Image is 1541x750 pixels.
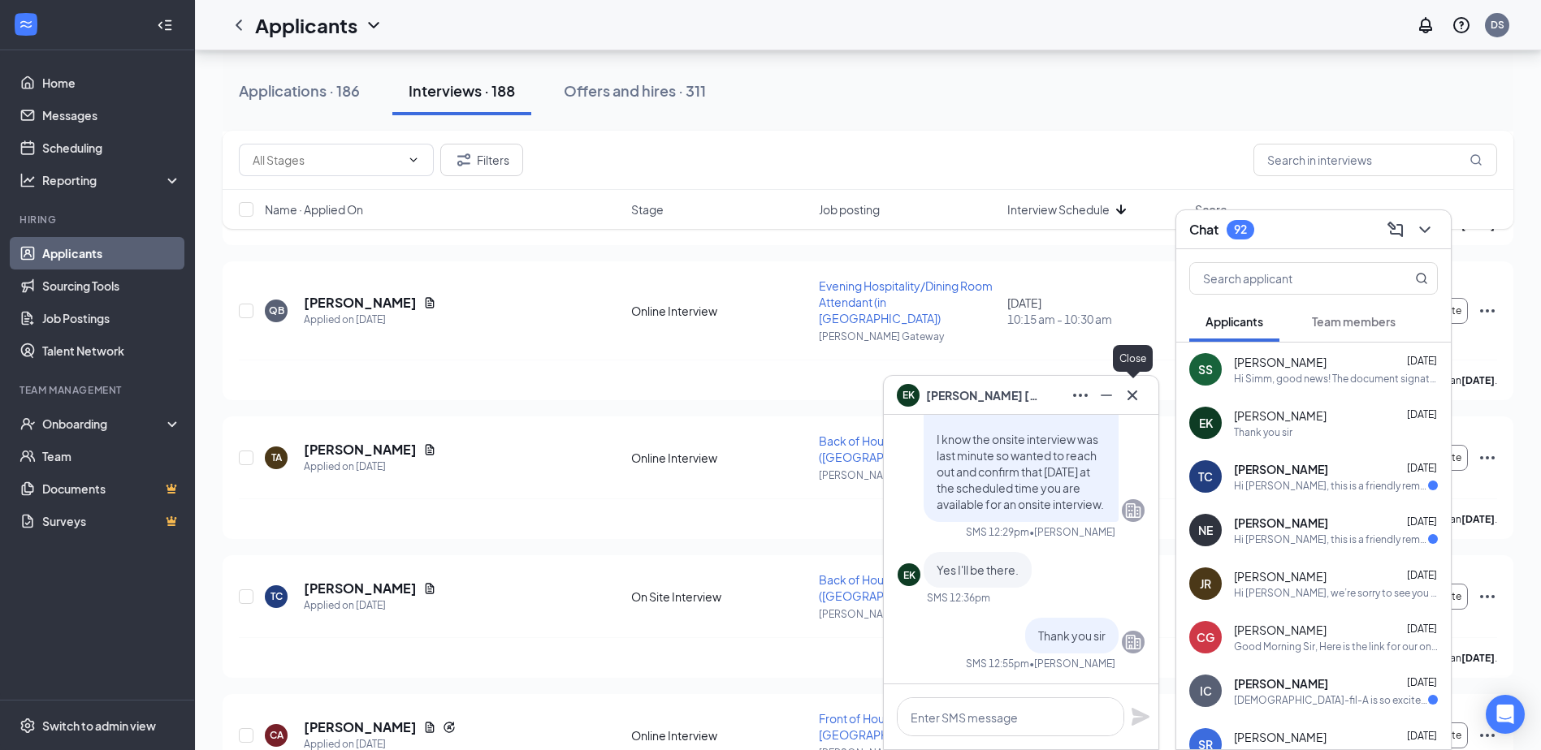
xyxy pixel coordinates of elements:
input: Search applicant [1190,263,1383,294]
div: Thank you sir [1234,425,1292,439]
svg: Plane [1131,707,1150,726]
div: Interviews · 188 [409,80,515,101]
div: SMS 12:29pm [966,525,1029,539]
span: Job posting [819,201,880,218]
svg: ArrowDown [1111,200,1131,219]
svg: Ellipses [1478,587,1497,606]
a: SurveysCrown [42,505,181,537]
svg: WorkstreamLogo [18,16,34,32]
svg: ChevronDown [1415,220,1435,239]
div: SMS 12:55pm [966,657,1029,670]
div: Online Interview [631,450,809,466]
button: Cross [1119,382,1145,408]
span: [PERSON_NAME] [1234,515,1328,531]
button: Filter Filters [440,144,523,176]
span: Yes I'll be there. [937,562,1019,577]
div: Good Morning Sir, Here is the link for our online interview at 10:30am this morning. [URL][DOMAIN... [1234,640,1438,653]
svg: Company [1123,501,1143,520]
svg: Ellipses [1478,448,1497,468]
span: [PERSON_NAME] [1234,461,1328,477]
p: [PERSON_NAME] Gateway [819,330,997,343]
span: Back of House Team Member ([GEOGRAPHIC_DATA]) [819,572,976,603]
span: [DATE] [1407,569,1437,581]
input: Search in interviews [1253,144,1497,176]
p: [PERSON_NAME] Gateway [819,468,997,482]
div: Close [1113,345,1153,372]
div: Reporting [42,172,182,188]
div: Applied on [DATE] [304,597,436,614]
span: [PERSON_NAME] [1234,675,1328,692]
div: QB [269,304,284,317]
div: 92 [1234,222,1247,236]
div: DS [1491,18,1504,32]
div: Applications · 186 [239,80,360,101]
svg: Cross [1123,386,1142,405]
svg: Settings [19,718,36,734]
div: Hi Simm, good news! The document signature request for [DEMOGRAPHIC_DATA]-fil-A - Dishwasher at [... [1234,372,1438,386]
p: [PERSON_NAME] Gateway [819,607,997,621]
div: EK [903,568,916,582]
span: [PERSON_NAME] [1234,354,1327,370]
span: [PERSON_NAME] [1234,407,1327,424]
div: Hi [PERSON_NAME], this is a friendly reminder. Your meeting with [DEMOGRAPHIC_DATA]-fil-A for Bac... [1234,479,1428,493]
b: [DATE] [1461,513,1495,525]
div: Team Management [19,383,178,397]
a: Sourcing Tools [42,269,181,302]
button: Minimize [1093,382,1119,408]
span: 10:15 am - 10:30 am [1007,311,1185,327]
svg: Document [423,721,436,734]
div: Online Interview [631,727,809,744]
div: SMS 12:36pm [927,591,990,605]
div: TC [271,589,283,603]
div: Online Interview [631,303,809,319]
div: Applied on [DATE] [304,312,436,328]
svg: UserCheck [19,416,36,432]
span: Stage [631,201,664,218]
svg: QuestionInfo [1452,15,1471,35]
svg: Ellipses [1478,726,1497,745]
div: Hi [PERSON_NAME], we’re sorry to see you go! Your meeting with [DEMOGRAPHIC_DATA]-fil-A for Dishw... [1234,586,1438,600]
span: [PERSON_NAME] [1234,622,1327,638]
svg: Analysis [19,172,36,188]
input: All Stages [253,151,400,169]
svg: Collapse [157,17,173,33]
a: Scheduling [42,131,181,164]
a: Home [42,67,181,99]
div: IC [1200,683,1212,699]
span: [DATE] [1407,730,1437,742]
button: ComposeMessage [1383,217,1409,243]
span: [DATE] [1407,408,1437,420]
span: [PERSON_NAME] [1234,729,1327,745]
span: [DATE] [1407,515,1437,528]
span: [PERSON_NAME] [1234,568,1327,584]
span: [DATE] [1407,623,1437,635]
div: CA [270,728,284,742]
span: Team members [1312,314,1396,329]
svg: Company [1123,632,1143,652]
h1: Applicants [255,11,357,39]
div: On Site Interview [631,588,809,605]
div: [DATE] [1007,295,1185,327]
span: Score [1195,201,1227,218]
svg: Filter [454,150,474,170]
b: [DATE] [1461,652,1495,664]
div: [DEMOGRAPHIC_DATA]-fil-A is so excited for you to join our team! Do you know anyone else who migh... [1234,693,1428,707]
span: Evening Hospitality/Dining Room Attendant (in [GEOGRAPHIC_DATA]) [819,278,993,325]
div: Offers and hires · 311 [564,80,706,101]
span: [DATE] [1407,462,1437,474]
svg: ChevronLeft [229,15,249,35]
div: TA [271,450,282,464]
svg: Document [423,443,436,456]
div: Open Intercom Messenger [1486,695,1525,734]
span: Name · Applied On [265,201,363,218]
div: Applied on [DATE] [304,459,436,475]
div: SS [1198,361,1213,377]
div: Hi [PERSON_NAME], this is a friendly reminder. Your meeting with [DEMOGRAPHIC_DATA]-fil-A for Dis... [1234,532,1428,546]
h5: [PERSON_NAME] [304,718,417,736]
a: Messages [42,99,181,131]
span: Interview Schedule [1007,201,1110,218]
button: ChevronDown [1412,217,1438,243]
span: [DATE] [1407,676,1437,688]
